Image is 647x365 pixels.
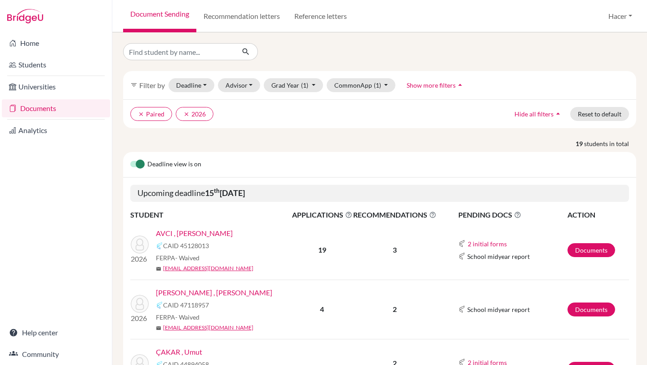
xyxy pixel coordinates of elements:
a: Community [2,345,110,363]
th: ACTION [567,209,629,221]
a: Analytics [2,121,110,139]
p: 2026 [131,254,149,264]
span: School midyear report [467,252,530,261]
button: Grad Year(1) [264,78,323,92]
a: Documents [567,243,615,257]
span: Filter by [139,81,165,89]
input: Find student by name... [123,43,235,60]
a: [PERSON_NAME] , [PERSON_NAME] [156,287,272,298]
a: Documents [567,303,615,316]
a: ÇAKAR , Umut [156,347,202,357]
button: clearPaired [130,107,172,121]
img: Common App logo [156,242,163,249]
h5: Upcoming deadline [130,185,629,202]
img: AVCI , Ahmet Deniz [131,236,149,254]
a: Home [2,34,110,52]
span: RECOMMENDATIONS [353,209,436,220]
a: Help center [2,324,110,342]
span: CAID 47118957 [163,300,209,310]
span: (1) [374,81,381,89]
p: 2026 [131,313,149,324]
button: 2 initial forms [467,239,507,249]
img: Bridge-U [7,9,43,23]
b: 15 [DATE] [205,188,245,198]
button: Deadline [168,78,214,92]
button: Hide all filtersarrow_drop_up [507,107,570,121]
button: Show more filtersarrow_drop_up [399,78,472,92]
img: Common App logo [458,306,465,313]
span: - Waived [175,313,199,321]
a: [EMAIL_ADDRESS][DOMAIN_NAME] [163,264,253,272]
span: PENDING DOCS [458,209,567,220]
img: Common App logo [458,240,465,247]
span: mail [156,266,161,272]
span: mail [156,325,161,331]
button: CommonApp(1) [327,78,396,92]
span: Show more filters [407,81,456,89]
i: clear [183,111,190,117]
span: FERPA [156,312,199,322]
button: Advisor [218,78,261,92]
b: 4 [320,305,324,313]
i: arrow_drop_up [456,80,465,89]
i: arrow_drop_up [554,109,563,118]
a: [EMAIL_ADDRESS][DOMAIN_NAME] [163,324,253,332]
i: clear [138,111,144,117]
span: School midyear report [467,305,530,314]
span: Hide all filters [514,110,554,118]
a: AVCI , [PERSON_NAME] [156,228,233,239]
span: APPLICATIONS [292,209,352,220]
button: Hacer [604,8,636,25]
i: filter_list [130,81,137,89]
sup: th [214,187,220,194]
button: Reset to default [570,107,629,121]
img: Common App logo [458,253,465,260]
span: (1) [301,81,308,89]
span: CAID 45128013 [163,241,209,250]
strong: 19 [576,139,584,148]
a: Universities [2,78,110,96]
p: 3 [353,245,436,255]
p: 2 [353,304,436,315]
span: FERPA [156,253,199,263]
a: Documents [2,99,110,117]
span: Deadline view is on [147,159,201,170]
img: Common App logo [156,302,163,309]
button: clear2026 [176,107,213,121]
img: BÖREKÇİ , Ogan [131,295,149,313]
th: STUDENT [130,209,292,221]
span: students in total [584,139,636,148]
b: 19 [318,245,326,254]
span: - Waived [175,254,199,262]
a: Students [2,56,110,74]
